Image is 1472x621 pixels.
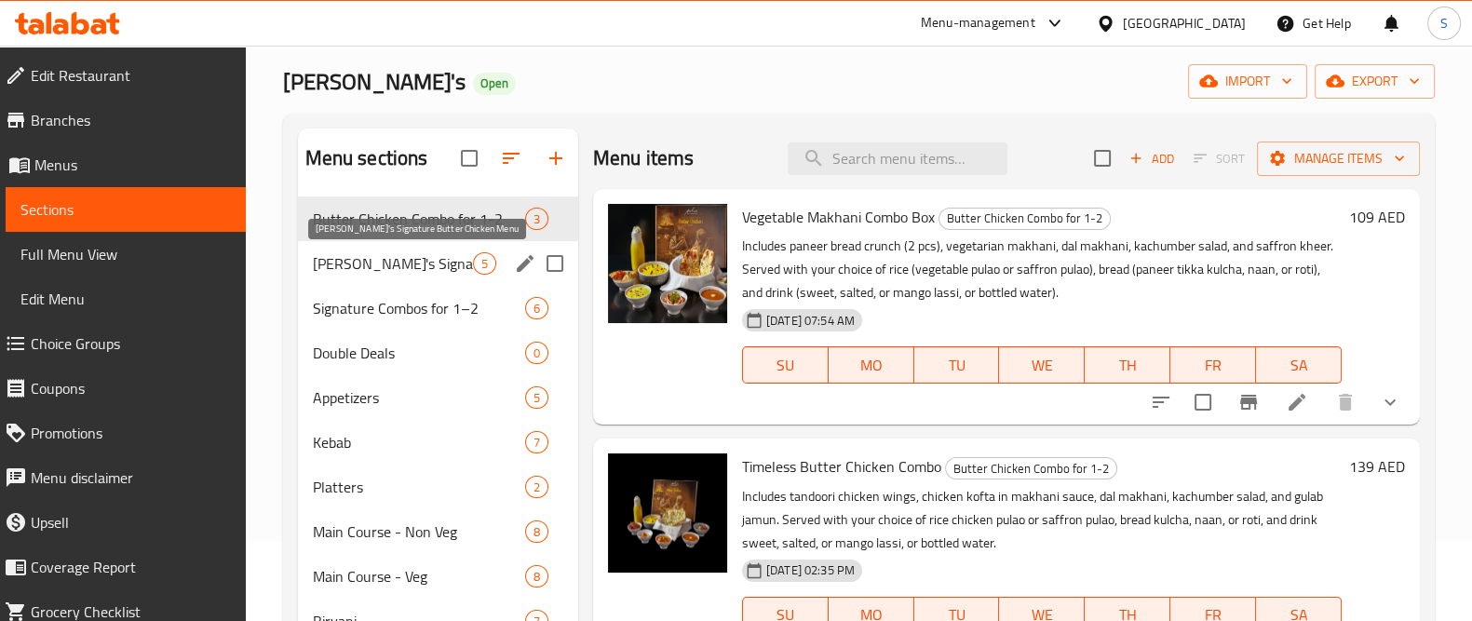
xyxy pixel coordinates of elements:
span: Coverage Report [31,556,231,578]
span: Kebab [313,431,525,453]
a: Edit Menu [6,277,246,321]
p: Includes tandoori chicken wings, chicken kofta in makhani sauce, dal makhani, kachumber salad, an... [742,485,1342,555]
span: Sort sections [489,136,533,181]
button: TU [914,346,1000,384]
span: [PERSON_NAME]'s [283,61,466,102]
div: items [525,565,548,587]
span: Add [1127,148,1177,169]
div: Main Course - Non Veg8 [298,509,578,554]
div: Main Course - Veg8 [298,554,578,599]
span: Open [473,75,516,91]
svg: Show Choices [1379,391,1401,413]
span: Edit Menu [20,288,231,310]
a: Sections [6,187,246,232]
button: Add section [533,136,578,181]
div: Platters2 [298,465,578,509]
span: [PERSON_NAME]'s Signature Butter Chicken Menu [313,252,473,275]
div: items [525,208,548,230]
span: Main Course - Non Veg [313,520,525,543]
span: 6 [526,300,547,317]
div: Open [473,73,516,95]
button: Add [1122,144,1182,173]
button: Manage items [1257,142,1420,176]
span: SA [1263,352,1334,379]
div: items [525,476,548,498]
button: show more [1368,380,1412,425]
div: items [525,520,548,543]
div: Double Deals0 [298,331,578,375]
img: Vegetable Makhani Combo Box [608,204,727,323]
button: edit [511,250,539,277]
div: Menu-management [921,12,1035,34]
span: Sections [20,198,231,221]
span: 8 [526,523,547,541]
span: Full Menu View [20,243,231,265]
button: delete [1323,380,1368,425]
input: search [788,142,1007,175]
span: MO [836,352,907,379]
h2: Menu sections [305,144,428,172]
span: 3 [526,210,547,228]
div: [GEOGRAPHIC_DATA] [1123,13,1246,34]
span: Edit Restaurant [31,64,231,87]
span: Signature Combos for 1–2 [313,297,525,319]
button: Branch-specific-item [1226,380,1271,425]
div: [PERSON_NAME]'s Signature Butter Chicken Menu5edit [298,241,578,286]
button: FR [1170,346,1256,384]
div: items [525,386,548,409]
span: Platters [313,476,525,498]
span: Main Course - Veg [313,565,525,587]
div: Butter Chicken Combo for 1-2 [939,208,1111,230]
button: TH [1085,346,1170,384]
span: Upsell [31,511,231,533]
div: items [525,342,548,364]
span: Timeless Butter Chicken Combo [742,452,941,480]
span: Butter Chicken Combo for 1-2 [939,208,1110,229]
span: Choice Groups [31,332,231,355]
span: Appetizers [313,386,525,409]
span: 8 [526,568,547,586]
span: FR [1178,352,1249,379]
span: Menu disclaimer [31,466,231,489]
span: 7 [526,434,547,452]
span: Add item [1122,144,1182,173]
span: Coupons [31,377,231,399]
button: MO [829,346,914,384]
div: Kebab7 [298,420,578,465]
span: Promotions [31,422,231,444]
button: SA [1256,346,1342,384]
div: Butter Chicken Combo for 1-23 [298,196,578,241]
span: Select to update [1183,383,1222,422]
span: TH [1092,352,1163,379]
span: Branches [31,109,231,131]
div: items [525,431,548,453]
button: import [1188,64,1307,99]
button: WE [999,346,1085,384]
span: Select section first [1182,144,1257,173]
span: Butter Chicken Combo for 1-2 [946,458,1116,479]
div: items [525,297,548,319]
span: TU [922,352,993,379]
div: Appetizers5 [298,375,578,420]
h6: 109 AED [1349,204,1405,230]
span: 0 [526,344,547,362]
a: Full Menu View [6,232,246,277]
div: Butter Chicken Combo for 1-2 [945,457,1117,479]
span: Menus [34,154,231,176]
span: Double Deals [313,342,525,364]
span: 5 [474,255,495,273]
h2: Menu items [593,144,695,172]
span: import [1203,70,1292,93]
span: Select all sections [450,139,489,178]
span: 2 [526,479,547,496]
span: SU [750,352,821,379]
span: Butter Chicken Combo for 1-2 [313,208,525,230]
span: WE [1006,352,1077,379]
